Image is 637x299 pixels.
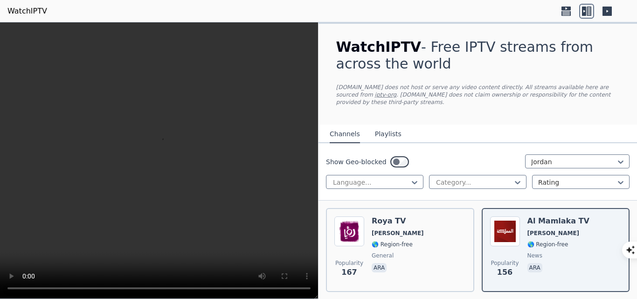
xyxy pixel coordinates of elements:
[527,263,542,272] p: ara
[372,252,394,259] span: general
[336,39,620,72] h1: - Free IPTV streams from across the world
[527,216,589,226] h6: Al Mamlaka TV
[7,6,47,17] a: WatchIPTV
[372,229,424,237] span: [PERSON_NAME]
[372,216,424,226] h6: Roya TV
[372,263,387,272] p: ara
[527,241,568,248] span: 🌎 Region-free
[341,267,357,278] span: 167
[334,216,364,246] img: Roya TV
[330,125,360,143] button: Channels
[336,39,422,55] span: WatchIPTV
[372,241,413,248] span: 🌎 Region-free
[527,229,580,237] span: [PERSON_NAME]
[527,252,542,259] span: news
[375,91,397,98] a: iptv-org
[375,125,402,143] button: Playlists
[491,259,519,267] span: Popularity
[335,259,363,267] span: Popularity
[490,216,520,246] img: Al Mamlaka TV
[497,267,512,278] span: 156
[326,157,387,167] label: Show Geo-blocked
[336,83,620,106] p: [DOMAIN_NAME] does not host or serve any video content directly. All streams available here are s...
